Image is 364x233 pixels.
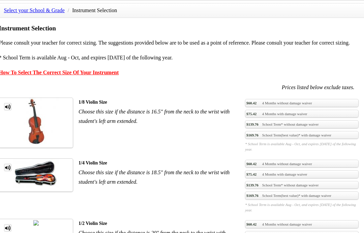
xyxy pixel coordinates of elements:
div: 1/8 Violin Size [79,98,235,107]
a: MP3 Clip [4,103,11,110]
li: Instrument Selection [72,6,117,15]
span: $169.76 [246,193,259,198]
em: Choose this size if the distance is 18.5" from the neck to the wrist with student's left arm exte... [79,170,230,185]
a: $75.424 Months with damage waiver [245,110,359,118]
em: Prices listed below exclude taxes. [282,84,354,90]
a: $169.76School Term(best value)* with damage waiver [245,131,359,139]
span: $60.42 [246,100,256,106]
em: * School Term is available Aug - Oct, and expires [DATE] of the following year. [245,202,359,213]
a: $60.424 Months without damage waiver [245,160,359,168]
em: Choose this size if the distance is 16.5" from the neck to the wrist with student's left arm exte... [79,109,230,124]
div: 1/2 Violin Size [79,219,235,228]
em: * School Term is available Aug - Oct, and expires [DATE] of the following year. [245,141,359,152]
a: Select your School & Grade [4,7,64,13]
img: th_1fc34dab4bdaff02a3697e89cb8f30dd_1344874739Violin1_10size.jpg [13,98,59,145]
a: $60.424 Months without damage waiver [245,99,359,107]
img: th_1fc34dab4bdaff02a3697e89cb8f30dd_1338903562Violin.JPG [13,159,59,188]
span: $75.42 [246,111,256,116]
span: $75.42 [246,172,256,177]
a: $139.76School Term* without damage waiver [245,120,359,128]
a: $75.424 Months with damage waiver [245,170,359,178]
span: $60.42 [246,161,256,166]
span: $139.76 [246,182,259,188]
img: th_1fc34dab4bdaff02a3697e89cb8f30dd_1340371800ViolinHalfSIze.jpg [33,220,39,226]
span: $169.76 [246,132,259,138]
a: MP3 Clip [4,164,11,171]
span: / [66,7,71,13]
span: $60.42 [246,222,256,227]
a: $60.424 Months without damage waiver [245,220,359,228]
span: $139.76 [246,122,259,127]
a: MP3 Clip [4,224,11,232]
a: $139.76School Term* without damage waiver [245,181,359,189]
div: 1/4 Violin Size [79,158,235,168]
a: $169.76School Term(best value)* with damage waiver [245,191,359,200]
